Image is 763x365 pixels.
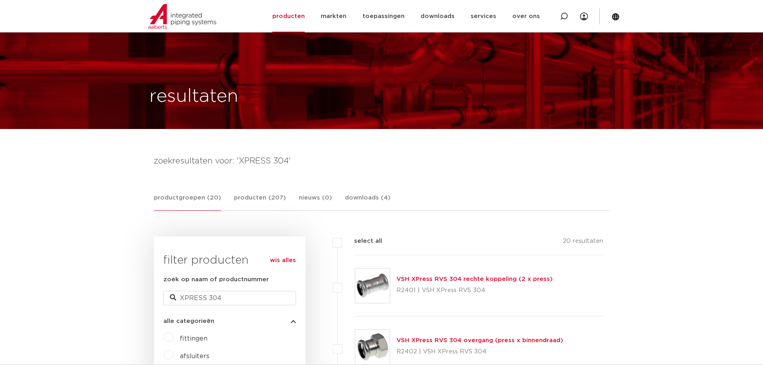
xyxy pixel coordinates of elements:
[163,291,296,305] input: zoeken
[270,256,296,265] a: wis alles
[180,335,207,342] a: fittingen
[163,275,269,284] label: zoek op naam of productnummer
[355,268,390,303] img: Thumbnail for VSH XPress RVS 304 rechte koppeling (2 x press)
[397,276,553,282] a: VSH XPress RVS 304 rechte koppeling (2 x press)
[345,193,391,210] a: downloads (4)
[397,337,563,343] a: VSH XPress RVS 304 overgang (press x binnendraad)
[163,252,296,268] h3: filter producten
[163,318,214,324] span: alle categorieën
[180,353,209,359] a: afsluiters
[563,236,603,249] p: 20 resultaten
[355,330,390,364] img: Thumbnail for VSH XPress RVS 304 overgang (press x binnendraad)
[154,155,610,167] h4: zoekresultaten voor: 'XPRESS 304'
[342,236,382,246] label: select all
[234,193,286,210] a: producten (207)
[397,284,553,297] p: R2401 | VSH XPress RVS 304
[154,193,221,211] a: productgroepen (20)
[149,84,238,109] h1: resultaten
[163,318,296,324] button: alle categorieën
[299,193,332,210] a: nieuws (0)
[397,345,563,358] p: R2402 | VSH XPress RVS 304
